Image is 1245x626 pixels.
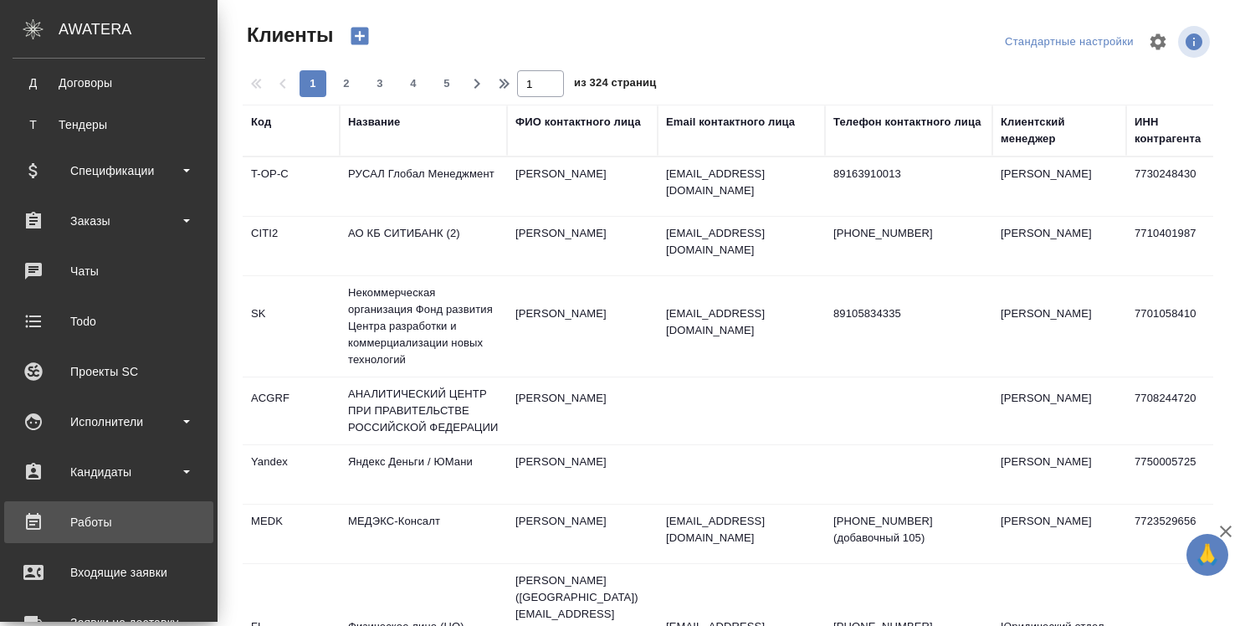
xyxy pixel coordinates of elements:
a: Работы [4,501,213,543]
button: 2 [333,70,360,97]
p: [PHONE_NUMBER] [833,225,984,242]
td: 7723529656 [1126,505,1223,563]
button: 3 [366,70,393,97]
td: [PERSON_NAME] [992,382,1126,440]
p: 89105834335 [833,305,984,322]
div: Тендеры [21,116,197,133]
a: ТТендеры [13,108,205,141]
td: 7750005725 [1126,445,1223,504]
p: [EMAIL_ADDRESS][DOMAIN_NAME] [666,513,817,546]
p: [EMAIL_ADDRESS][DOMAIN_NAME] [666,305,817,339]
td: [PERSON_NAME] [507,382,658,440]
a: ДДоговоры [13,66,205,100]
td: [PERSON_NAME] [507,297,658,356]
td: [PERSON_NAME] [507,217,658,275]
p: 89163910013 [833,166,984,182]
div: Название [348,114,400,131]
td: МЕДЭКС-Консалт [340,505,507,563]
div: Входящие заявки [13,560,205,585]
span: 4 [400,75,427,92]
div: ИНН контрагента [1135,114,1215,147]
div: Работы [13,510,205,535]
td: РУСАЛ Глобал Менеджмент [340,157,507,216]
td: АО КБ СИТИБАНК (2) [340,217,507,275]
td: 7730248430 [1126,157,1223,216]
span: Настроить таблицу [1138,22,1178,62]
div: Todo [13,309,205,334]
a: Todo [4,300,213,342]
div: Договоры [21,74,197,91]
span: Посмотреть информацию [1178,26,1213,58]
div: ФИО контактного лица [515,114,641,131]
div: Чаты [13,259,205,284]
td: 7708244720 [1126,382,1223,440]
td: [PERSON_NAME] [507,505,658,563]
td: [PERSON_NAME] [507,157,658,216]
span: Клиенты [243,22,333,49]
button: 🙏 [1186,534,1228,576]
button: Создать [340,22,380,50]
td: SK [243,297,340,356]
td: T-OP-C [243,157,340,216]
a: Проекты SC [4,351,213,393]
p: [PHONE_NUMBER] (добавочный 105) [833,513,984,546]
div: Проекты SC [13,359,205,384]
td: Яндекс Деньги / ЮМани [340,445,507,504]
div: Заказы [13,208,205,233]
div: Кандидаты [13,459,205,485]
td: CITI2 [243,217,340,275]
td: АНАЛИТИЧЕСКИЙ ЦЕНТР ПРИ ПРАВИТЕЛЬСТВЕ РОССИЙСКОЙ ФЕДЕРАЦИИ [340,377,507,444]
td: 7701058410 [1126,297,1223,356]
span: из 324 страниц [574,73,656,97]
div: Исполнители [13,409,205,434]
div: Email контактного лица [666,114,795,131]
div: split button [1001,29,1138,55]
td: 7710401987 [1126,217,1223,275]
td: MEDK [243,505,340,563]
td: ACGRF [243,382,340,440]
span: 5 [433,75,460,92]
div: AWATERA [59,13,218,46]
td: [PERSON_NAME] [992,297,1126,356]
div: Телефон контактного лица [833,114,981,131]
span: 2 [333,75,360,92]
p: [EMAIL_ADDRESS][DOMAIN_NAME] [666,225,817,259]
td: [PERSON_NAME] [992,445,1126,504]
td: Некоммерческая организация Фонд развития Центра разработки и коммерциализации новых технологий [340,276,507,377]
p: [EMAIL_ADDRESS][DOMAIN_NAME] [666,166,817,199]
a: Входящие заявки [4,552,213,593]
div: Код [251,114,271,131]
td: [PERSON_NAME] [992,157,1126,216]
div: Клиентский менеджер [1001,114,1118,147]
a: Чаты [4,250,213,292]
td: [PERSON_NAME] [992,217,1126,275]
span: 3 [366,75,393,92]
div: Спецификации [13,158,205,183]
td: Yandex [243,445,340,504]
td: [PERSON_NAME] [507,445,658,504]
button: 4 [400,70,427,97]
td: [PERSON_NAME] [992,505,1126,563]
span: 🙏 [1193,537,1222,572]
button: 5 [433,70,460,97]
